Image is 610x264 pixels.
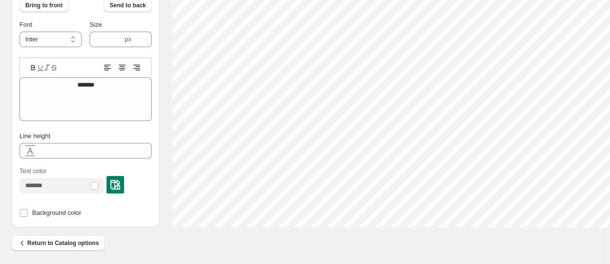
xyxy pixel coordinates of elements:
[19,21,32,28] span: Font
[110,180,120,190] img: colorPickerImg
[90,21,102,28] span: Size
[125,35,131,43] span: px
[19,167,47,175] span: Text color
[32,209,81,216] span: Background color
[12,235,105,251] button: Return to Catalog options
[19,132,51,140] span: Line height
[25,1,63,9] span: Bring to front
[109,1,146,9] span: Send to back
[18,238,99,248] span: Return to Catalog options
